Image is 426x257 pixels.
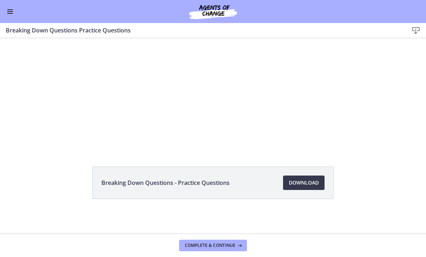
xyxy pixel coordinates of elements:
button: Tap for sound [300,4,362,18]
button: Enable menu [6,7,14,16]
img: Agents of Change [170,3,256,20]
button: Complete & continue [179,240,247,251]
span: Tap for sound [300,7,350,15]
span: Breaking Down Questions - Practice Questions [101,178,230,187]
a: Download [283,176,325,190]
span: Complete & continue [185,243,235,248]
h3: Breaking Down Questions Practice Questions [6,26,397,35]
span: Download [289,178,319,187]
